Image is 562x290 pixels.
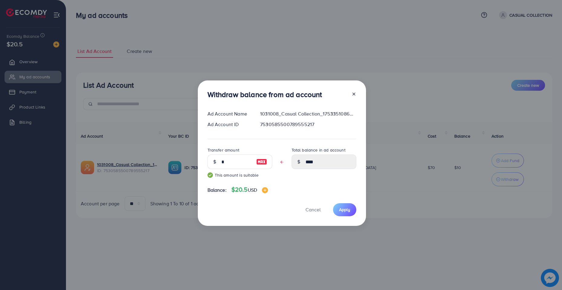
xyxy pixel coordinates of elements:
[339,207,350,213] span: Apply
[207,147,239,153] label: Transfer amount
[231,186,268,194] h4: $20.5
[207,187,227,194] span: Balance:
[203,110,256,117] div: Ad Account Name
[207,90,322,99] h3: Withdraw balance from ad account
[207,172,213,178] img: guide
[262,187,268,193] img: image
[248,187,257,193] span: USD
[207,172,272,178] small: This amount is suitable
[306,206,321,213] span: Cancel
[292,147,345,153] label: Total balance in ad account
[203,121,256,128] div: Ad Account ID
[333,203,356,216] button: Apply
[298,203,328,216] button: Cancel
[256,158,267,165] img: image
[255,121,361,128] div: 7530585500789555217
[255,110,361,117] div: 1031008_Casual Collection_1753351086645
